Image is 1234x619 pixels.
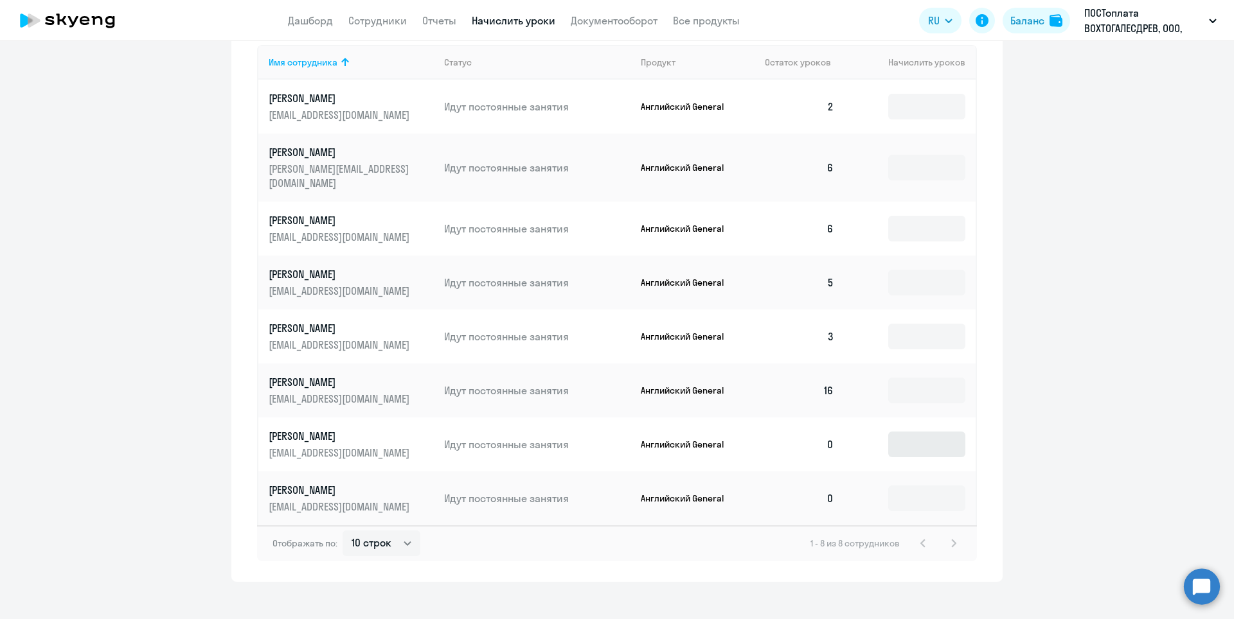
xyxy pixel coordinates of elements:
[673,14,740,27] a: Все продукты
[765,57,831,68] span: Остаток уроков
[641,57,675,68] div: Продукт
[755,256,845,309] td: 5
[810,537,900,549] span: 1 - 8 из 8 сотрудников
[269,57,337,68] div: Имя сотрудника
[755,363,845,417] td: 16
[444,161,630,175] p: Идут постоянные занятия
[444,275,630,290] p: Идут постоянные занятия
[269,230,413,244] p: [EMAIL_ADDRESS][DOMAIN_NAME]
[641,162,737,173] p: Английский General
[444,57,472,68] div: Статус
[422,14,456,27] a: Отчеты
[269,213,413,227] p: [PERSON_NAME]
[269,213,434,244] a: [PERSON_NAME][EMAIL_ADDRESS][DOMAIN_NAME]
[269,91,413,105] p: [PERSON_NAME]
[444,222,630,236] p: Идут постоянные занятия
[641,57,755,68] div: Продукт
[269,375,434,406] a: [PERSON_NAME][EMAIL_ADDRESS][DOMAIN_NAME]
[444,383,630,397] p: Идут постоянные занятия
[444,100,630,114] p: Идут постоянные занятия
[765,57,845,68] div: Остаток уроков
[269,91,434,122] a: [PERSON_NAME][EMAIL_ADDRESS][DOMAIN_NAME]
[269,162,413,190] p: [PERSON_NAME][EMAIL_ADDRESS][DOMAIN_NAME]
[755,80,845,134] td: 2
[269,446,413,460] p: [EMAIL_ADDRESS][DOMAIN_NAME]
[269,500,413,514] p: [EMAIL_ADDRESS][DOMAIN_NAME]
[269,429,434,460] a: [PERSON_NAME][EMAIL_ADDRESS][DOMAIN_NAME]
[269,267,434,298] a: [PERSON_NAME][EMAIL_ADDRESS][DOMAIN_NAME]
[288,14,333,27] a: Дашборд
[928,13,940,28] span: RU
[571,14,657,27] a: Документооборот
[1003,8,1070,33] button: Балансbalance
[269,429,413,443] p: [PERSON_NAME]
[919,8,961,33] button: RU
[273,537,337,549] span: Отображать по:
[755,202,845,256] td: 6
[269,483,434,514] a: [PERSON_NAME][EMAIL_ADDRESS][DOMAIN_NAME]
[845,45,976,80] th: Начислить уроков
[269,392,413,406] p: [EMAIL_ADDRESS][DOMAIN_NAME]
[641,439,737,450] p: Английский General
[444,57,630,68] div: Статус
[269,321,413,335] p: [PERSON_NAME]
[755,417,845,471] td: 0
[444,437,630,451] p: Идут постоянные занятия
[472,14,555,27] a: Начислить уроки
[269,108,413,122] p: [EMAIL_ADDRESS][DOMAIN_NAME]
[269,483,413,497] p: [PERSON_NAME]
[1050,14,1062,27] img: balance
[269,57,434,68] div: Имя сотрудника
[444,491,630,505] p: Идут постоянные занятия
[755,471,845,525] td: 0
[1078,5,1223,36] button: ПОСТоплата ВОХТОГАЛЕСДРЕВ, ООО, ВОХТОГАЛЕСДРЕВ, ООО
[269,267,413,281] p: [PERSON_NAME]
[755,134,845,202] td: 6
[348,14,407,27] a: Сотрудники
[1010,13,1044,28] div: Баланс
[269,145,413,159] p: [PERSON_NAME]
[269,284,413,298] p: [EMAIL_ADDRESS][DOMAIN_NAME]
[641,277,737,288] p: Английский General
[641,101,737,112] p: Английский General
[269,145,434,190] a: [PERSON_NAME][PERSON_NAME][EMAIL_ADDRESS][DOMAIN_NAME]
[755,309,845,363] td: 3
[269,338,413,352] p: [EMAIL_ADDRESS][DOMAIN_NAME]
[641,331,737,342] p: Английский General
[641,385,737,396] p: Английский General
[444,329,630,344] p: Идут постоянные занятия
[641,223,737,234] p: Английский General
[641,493,737,504] p: Английский General
[269,375,413,389] p: [PERSON_NAME]
[1084,5,1204,36] p: ПОСТоплата ВОХТОГАЛЕСДРЕВ, ООО, ВОХТОГАЛЕСДРЕВ, ООО
[269,321,434,352] a: [PERSON_NAME][EMAIL_ADDRESS][DOMAIN_NAME]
